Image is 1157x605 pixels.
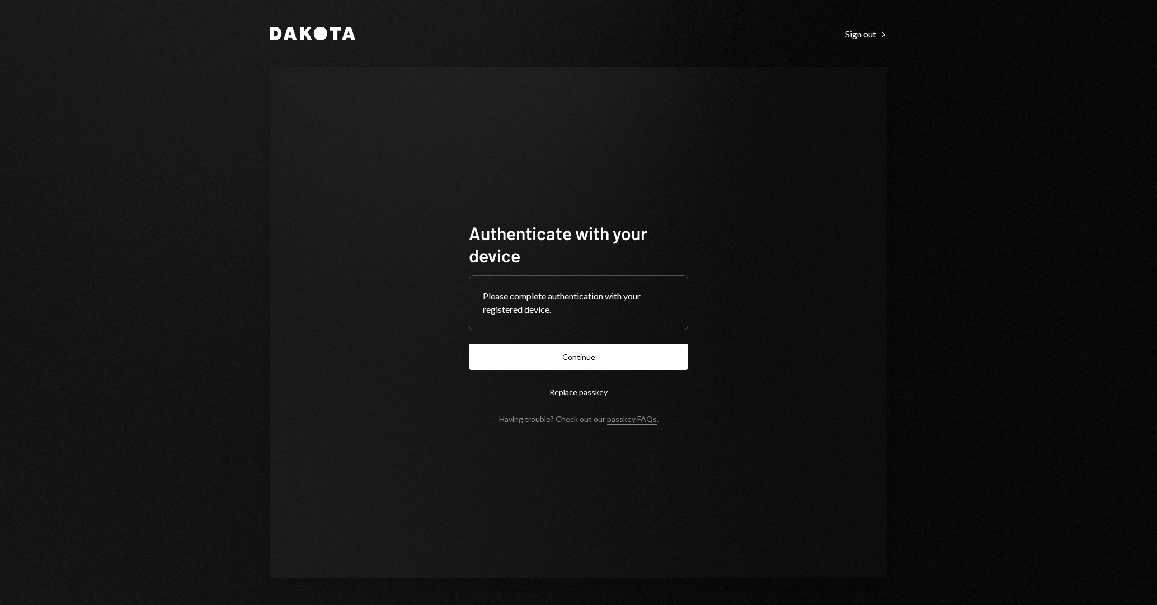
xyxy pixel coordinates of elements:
button: Continue [469,344,688,370]
div: Having trouble? Check out our . [499,414,659,424]
h1: Authenticate with your device [469,222,688,266]
div: Sign out [845,29,887,40]
a: passkey FAQs [607,414,657,425]
button: Replace passkey [469,379,688,405]
a: Sign out [845,27,887,40]
div: Please complete authentication with your registered device. [483,289,674,316]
